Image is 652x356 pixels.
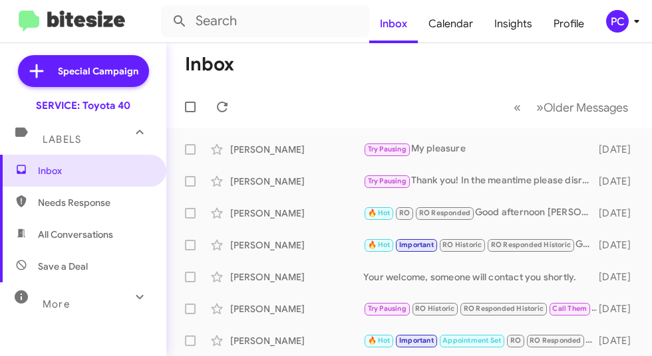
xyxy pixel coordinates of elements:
[161,5,369,37] input: Search
[597,238,641,252] div: [DATE]
[528,94,636,121] button: Next
[38,164,151,177] span: Inbox
[363,173,597,189] div: Thank you! In the meantime please disregard the system generated messages
[597,270,641,284] div: [DATE]
[38,260,88,273] span: Save a Deal
[363,301,597,316] div: No problem, I will contact you then.
[442,240,482,249] span: RO Historic
[43,133,81,145] span: Labels
[491,240,571,249] span: RO Responded Historic
[464,304,544,313] span: RO Responded Historic
[536,99,544,116] span: »
[506,94,529,121] button: Previous
[230,302,363,315] div: [PERSON_NAME]
[363,270,597,284] div: Your welcome, someone will contact you shortly.
[230,334,363,347] div: [PERSON_NAME]
[185,54,234,75] h1: Inbox
[399,336,434,345] span: Important
[18,55,149,87] a: Special Campaign
[363,237,597,252] div: Good afternoon [PERSON_NAME], this is [PERSON_NAME] with [PERSON_NAME]. Your vehicle is due for a...
[419,209,470,217] span: RO Responded
[38,196,151,209] span: Needs Response
[363,333,597,348] div: Great, we look forward to seeing you [DATE] 1:40.
[597,334,641,347] div: [DATE]
[530,336,581,345] span: RO Responded
[514,99,521,116] span: «
[36,99,130,112] div: SERVICE: Toyota 40
[230,207,363,220] div: [PERSON_NAME]
[368,240,391,249] span: 🔥 Hot
[543,5,595,43] a: Profile
[506,94,636,121] nav: Page navigation example
[230,238,363,252] div: [PERSON_NAME]
[58,64,138,78] span: Special Campaign
[544,100,628,115] span: Older Messages
[597,175,641,188] div: [DATE]
[415,304,454,313] span: RO Historic
[442,336,501,345] span: Appointment Set
[230,143,363,156] div: [PERSON_NAME]
[597,143,641,156] div: [DATE]
[230,175,363,188] div: [PERSON_NAME]
[399,240,434,249] span: Important
[368,145,407,153] span: Try Pausing
[595,10,637,33] button: PC
[38,228,113,241] span: All Conversations
[368,304,407,313] span: Try Pausing
[597,302,641,315] div: [DATE]
[597,207,641,220] div: [DATE]
[230,270,363,284] div: [PERSON_NAME]
[510,336,521,345] span: RO
[368,209,391,217] span: 🔥 Hot
[363,205,597,221] div: Good afternoon [PERSON_NAME], this is [PERSON_NAME] with Ourisman Toyota. Your vehicle is due for...
[368,336,391,345] span: 🔥 Hot
[418,5,484,43] a: Calendar
[363,141,597,157] div: My pleasure
[368,177,407,185] span: Try Pausing
[552,304,587,313] span: Call Them
[399,209,410,217] span: RO
[606,10,629,33] div: PC
[369,5,418,43] a: Inbox
[484,5,543,43] a: Insights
